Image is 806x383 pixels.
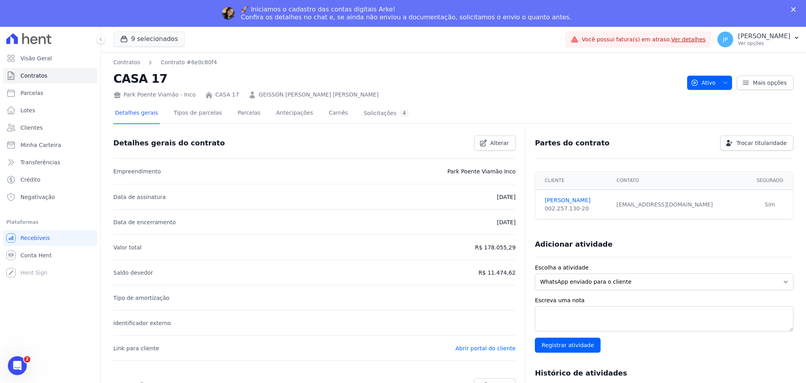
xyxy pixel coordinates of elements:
[490,139,509,147] span: Alterar
[20,251,52,259] span: Conta Hent
[275,103,315,124] a: Antecipações
[20,89,43,97] span: Parcelas
[582,35,706,44] span: Você possui fatura(s) em atraso.
[8,356,27,375] iframe: Intercom live chat
[747,171,793,190] th: Segurado
[113,103,160,124] a: Detalhes gerais
[711,28,806,50] button: JP [PERSON_NAME] Ver opções
[20,193,55,201] span: Negativação
[497,218,516,227] p: [DATE]
[113,293,170,303] p: Tipo de amortização
[364,110,409,117] div: Solicitações
[738,40,790,46] p: Ver opções
[736,139,787,147] span: Trocar titularidade
[535,264,793,272] label: Escolha a atividade
[20,158,60,166] span: Transferências
[3,120,97,136] a: Clientes
[20,72,47,80] span: Contratos
[20,124,43,132] span: Clientes
[399,110,409,117] div: 4
[113,318,171,328] p: Identificador externo
[671,36,706,43] a: Ver detalhes
[113,192,166,202] p: Data de assinatura
[6,218,94,227] div: Plataformas
[3,137,97,153] a: Minha Carteira
[3,172,97,188] a: Crédito
[20,234,50,242] span: Recebíveis
[535,171,612,190] th: Cliente
[3,247,97,263] a: Conta Hent
[3,189,97,205] a: Negativação
[753,79,787,87] span: Mais opções
[113,70,681,87] h2: CASA 17
[687,76,732,90] button: Ativo
[737,76,793,90] a: Mais opções
[535,296,793,305] label: Escreva uma nota
[545,196,607,205] a: [PERSON_NAME]
[720,136,793,151] a: Trocar titularidade
[113,243,142,252] p: Valor total
[113,138,225,148] h3: Detalhes gerais do contrato
[113,58,681,67] nav: Breadcrumb
[113,32,185,46] button: 9 selecionados
[3,230,97,246] a: Recebíveis
[545,205,607,213] div: 002.257.130-20
[535,240,612,249] h3: Adicionar atividade
[497,192,516,202] p: [DATE]
[3,68,97,84] a: Contratos
[20,141,61,149] span: Minha Carteira
[327,103,349,124] a: Carnês
[113,268,153,277] p: Saldo devedor
[161,58,217,67] a: Contrato #6e0c80f4
[113,167,161,176] p: Empreendimento
[3,154,97,170] a: Transferências
[215,91,239,99] a: CASA 17
[20,106,35,114] span: Lotes
[723,37,728,42] span: JP
[20,54,52,62] span: Visão Geral
[113,58,217,67] nav: Breadcrumb
[791,7,799,12] div: Fechar
[455,345,516,351] a: Abrir portal do cliente
[20,176,41,184] span: Crédito
[535,138,610,148] h3: Partes do contrato
[475,243,516,252] p: R$ 178.055,29
[612,171,747,190] th: Contato
[222,7,235,20] img: Profile image for Adriane
[236,103,262,124] a: Parcelas
[172,103,224,124] a: Tipos de parcelas
[24,356,30,363] span: 2
[447,167,516,176] p: Park Poente Viamão Inco
[738,32,790,40] p: [PERSON_NAME]
[3,85,97,101] a: Parcelas
[617,201,742,209] div: [EMAIL_ADDRESS][DOMAIN_NAME]
[113,344,159,353] p: Link para cliente
[113,58,140,67] a: Contratos
[3,50,97,66] a: Visão Geral
[113,91,196,99] div: Park Poente Viamão - Inco
[535,368,627,378] h3: Histórico de atividades
[535,338,601,353] input: Registrar atividade
[691,76,716,90] span: Ativo
[474,136,516,151] a: Alterar
[113,218,176,227] p: Data de encerramento
[747,190,793,219] td: Sim
[3,102,97,118] a: Lotes
[259,91,379,99] a: GEISSON [PERSON_NAME] [PERSON_NAME]
[241,6,571,21] div: 🚀 Iniciamos o cadastro das contas digitais Arke! Confira os detalhes no chat e, se ainda não envi...
[479,268,516,277] p: R$ 11.474,62
[362,103,410,124] a: Solicitações4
